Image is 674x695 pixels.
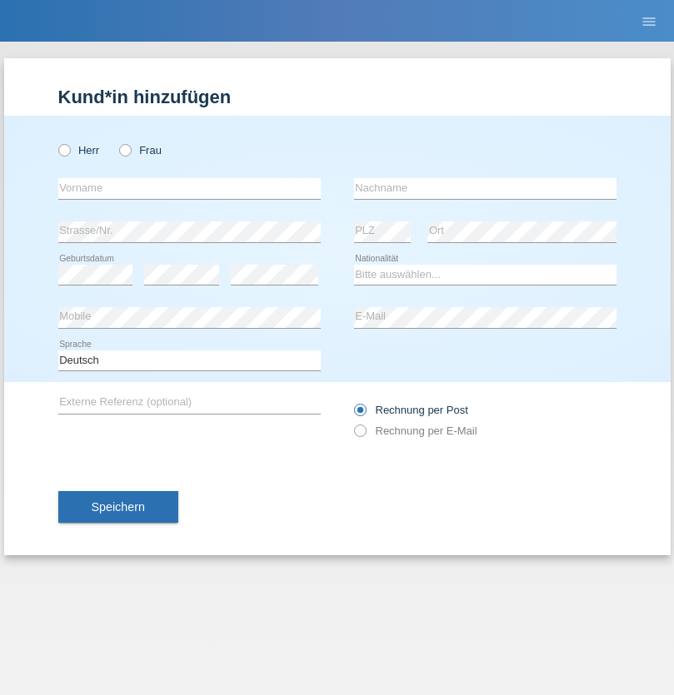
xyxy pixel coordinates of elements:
a: menu [632,16,666,26]
label: Herr [58,144,100,156]
label: Rechnung per E-Mail [354,424,477,437]
button: Speichern [58,491,178,523]
input: Rechnung per Post [354,404,365,424]
input: Rechnung per E-Mail [354,424,365,445]
h1: Kund*in hinzufügen [58,87,617,107]
input: Herr [58,144,69,155]
span: Speichern [92,500,145,514]
label: Frau [119,144,162,156]
label: Rechnung per Post [354,404,468,416]
i: menu [641,13,657,30]
input: Frau [119,144,130,155]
